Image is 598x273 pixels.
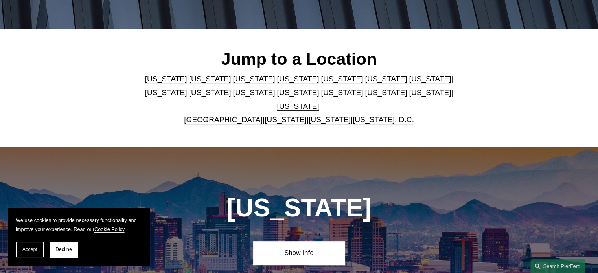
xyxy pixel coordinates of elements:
[145,75,187,83] a: [US_STATE]
[409,88,451,97] a: [US_STATE]
[365,75,407,83] a: [US_STATE]
[8,208,149,265] section: Cookie banner
[233,88,275,97] a: [US_STATE]
[55,247,72,252] span: Decline
[189,88,231,97] a: [US_STATE]
[16,242,44,257] button: Accept
[365,88,407,97] a: [US_STATE]
[277,75,319,83] a: [US_STATE]
[138,72,460,126] p: | | | | | | | | | | | | | | | | | |
[233,75,275,83] a: [US_STATE]
[16,216,142,234] p: We use cookies to provide necessary functionality and improve your experience. Read our .
[184,194,414,222] h1: [US_STATE]
[353,115,414,124] a: [US_STATE], D.C.
[184,115,263,124] a: [GEOGRAPHIC_DATA]
[309,115,351,124] a: [US_STATE]
[253,241,345,265] a: Show Info
[321,75,363,83] a: [US_STATE]
[138,49,460,69] h2: Jump to a Location
[530,259,585,273] a: Search this site
[145,88,187,97] a: [US_STATE]
[189,75,231,83] a: [US_STATE]
[94,226,125,232] a: Cookie Policy
[409,75,451,83] a: [US_STATE]
[265,115,307,124] a: [US_STATE]
[277,102,319,110] a: [US_STATE]
[50,242,78,257] button: Decline
[277,88,319,97] a: [US_STATE]
[321,88,363,97] a: [US_STATE]
[22,247,37,252] span: Accept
